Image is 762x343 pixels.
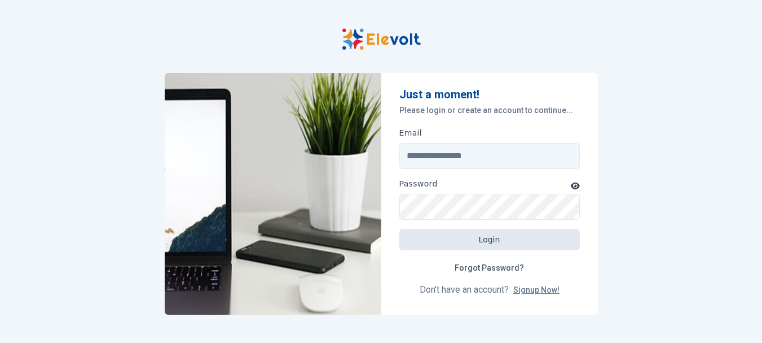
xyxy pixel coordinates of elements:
img: Elevolt [165,73,381,315]
button: Login [399,229,580,250]
label: Email [399,127,422,138]
p: Please login or create an account to continue... [399,105,580,116]
a: Forgot Password? [446,257,533,279]
a: Signup Now! [513,285,560,294]
p: Don't have an account? [399,283,580,297]
label: Password [399,178,438,189]
p: Just a moment! [399,86,580,102]
img: Elevolt [342,28,421,50]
